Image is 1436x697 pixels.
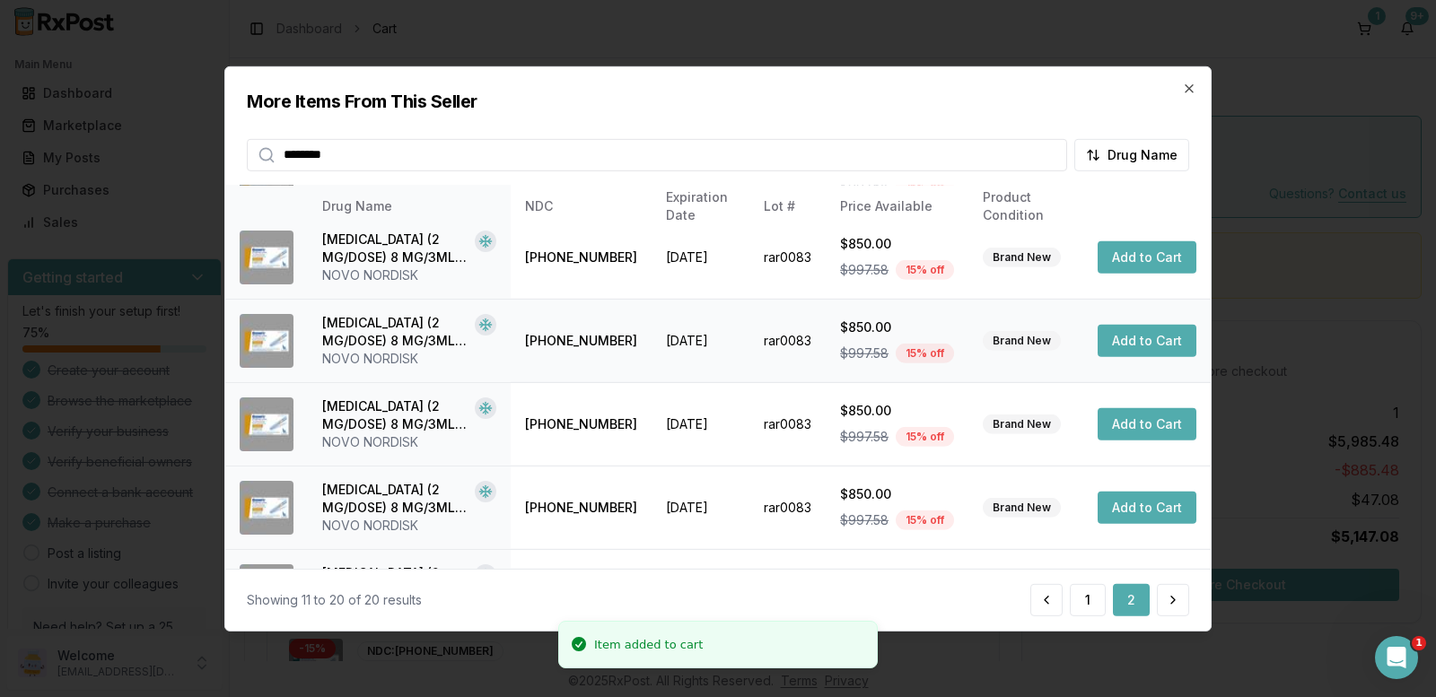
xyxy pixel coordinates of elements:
td: [PHONE_NUMBER] [511,215,652,299]
td: rar0083 [749,299,826,382]
span: $997.58 [840,428,889,446]
div: [MEDICAL_DATA] (2 MG/DOSE) 8 MG/3ML SOPN [322,314,468,350]
td: [PHONE_NUMBER] [511,549,652,632]
img: Ozempic (2 MG/DOSE) 8 MG/3ML SOPN [240,564,293,618]
div: [MEDICAL_DATA] (2 MG/DOSE) 8 MG/3ML SOPN [322,481,468,517]
img: Ozempic (2 MG/DOSE) 8 MG/3ML SOPN [240,397,293,451]
div: NOVO NORDISK [322,517,496,535]
span: $997.58 [840,344,889,362]
th: Lot # [749,185,826,228]
div: [MEDICAL_DATA] (2 MG/DOSE) 8 MG/3ML SOPN [322,231,468,266]
button: Add to Cart [1098,492,1196,524]
img: Ozempic (2 MG/DOSE) 8 MG/3ML SOPN [240,314,293,368]
td: [PHONE_NUMBER] [511,466,652,549]
div: 15 % off [896,510,954,530]
h2: More Items From This Seller [247,88,1189,113]
td: rar0083 [749,215,826,299]
th: NDC [511,185,652,228]
td: [DATE] [652,466,749,549]
div: [MEDICAL_DATA] (2 MG/DOSE) 8 MG/3ML SOPN [322,564,468,600]
button: Drug Name [1074,138,1189,170]
td: [DATE] [652,215,749,299]
div: $850.00 [840,485,954,503]
td: [DATE] [652,549,749,632]
img: Ozempic (2 MG/DOSE) 8 MG/3ML SOPN [240,481,293,535]
th: Price Available [826,185,968,228]
td: [DATE] [652,382,749,466]
div: Brand New [983,498,1061,518]
div: 15 % off [896,260,954,280]
div: NOVO NORDISK [322,266,496,284]
div: 15 % off [896,344,954,363]
span: 1 [1412,636,1426,650]
div: [MEDICAL_DATA] (2 MG/DOSE) 8 MG/3ML SOPN [322,397,468,433]
button: 1 [1070,584,1106,616]
div: $850.00 [840,235,954,253]
td: [DATE] [652,299,749,382]
span: Drug Name [1108,145,1178,163]
div: 15 % off [896,427,954,447]
div: Brand New [983,414,1061,434]
td: rar0083 [749,466,826,549]
div: $850.00 [840,318,954,336]
span: $997.58 [840,511,889,529]
td: rar0083 [749,382,826,466]
th: Expiration Date [652,185,749,228]
div: Showing 11 to 20 of 20 results [247,591,422,609]
td: [PHONE_NUMBER] [511,382,652,466]
button: 2 [1113,584,1150,616]
div: NOVO NORDISK [322,350,496,368]
button: Add to Cart [1098,408,1196,440]
td: [PHONE_NUMBER] [511,299,652,382]
div: Brand New [983,248,1061,267]
div: $850.00 [840,402,954,420]
button: Add to Cart [1098,325,1196,357]
img: Ozempic (2 MG/DOSE) 8 MG/3ML SOPN [240,231,293,284]
td: rar0083 [749,549,826,632]
div: NOVO NORDISK [322,433,496,451]
th: Product Condition [968,185,1083,228]
span: $997.58 [840,261,889,279]
th: Drug Name [308,185,511,228]
div: Brand New [983,331,1061,351]
iframe: Intercom live chat [1375,636,1418,679]
button: Add to Cart [1098,241,1196,274]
